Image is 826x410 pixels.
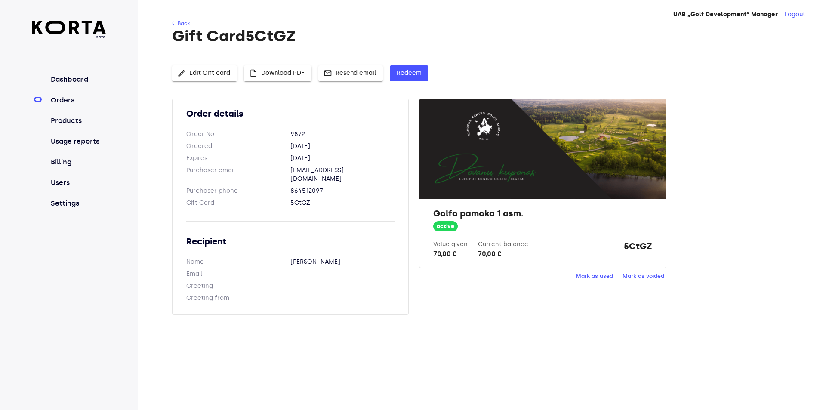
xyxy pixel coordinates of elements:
dt: Gift Card [186,199,290,207]
dt: Purchaser email [186,166,290,183]
dd: [PERSON_NAME] [290,258,395,266]
span: beta [32,34,106,40]
dd: 864512097 [290,187,395,195]
span: insert_drive_file [249,69,258,77]
span: mail [324,69,332,77]
dt: Order No. [186,130,290,139]
dd: [DATE] [290,154,395,163]
a: Products [49,116,106,126]
h2: Recipient [186,235,395,247]
span: Redeem [397,68,422,79]
a: Orders [49,95,106,105]
dd: 5CtGZ [290,199,395,207]
button: Edit Gift card [172,65,237,81]
h2: Order details [186,108,395,120]
h2: Golfo pamoka 1 asm. [433,207,652,219]
button: Redeem [390,65,428,81]
h1: Gift Card 5CtGZ [172,28,790,45]
a: Users [49,178,106,188]
span: Download PDF [251,68,305,79]
div: 70,00 € [433,249,468,259]
label: Value given [433,240,468,248]
img: Korta [32,21,106,34]
dt: Greeting from [186,294,290,302]
dt: Email [186,270,290,278]
a: ← Back [172,20,190,26]
button: Logout [785,10,805,19]
dt: Ordered [186,142,290,151]
span: Mark as used [576,271,613,281]
strong: 5CtGZ [624,240,652,259]
dt: Name [186,258,290,266]
a: Settings [49,198,106,209]
a: Edit Gift card [172,68,237,76]
button: Mark as used [574,270,615,283]
button: Mark as voided [620,270,666,283]
span: edit [177,69,186,77]
strong: UAB „Golf Development“ Manager [673,11,778,18]
dt: Purchaser phone [186,187,290,195]
span: Edit Gift card [179,68,230,79]
a: Dashboard [49,74,106,85]
button: Resend email [318,65,383,81]
div: 70,00 € [478,249,528,259]
a: beta [32,21,106,40]
dt: Expires [186,154,290,163]
dd: 9872 [290,130,395,139]
dd: [EMAIL_ADDRESS][DOMAIN_NAME] [290,166,395,183]
a: Usage reports [49,136,106,147]
button: Download PDF [244,65,311,81]
a: Billing [49,157,106,167]
span: Mark as voided [623,271,664,281]
dd: [DATE] [290,142,395,151]
label: Current balance [478,240,528,248]
dt: Greeting [186,282,290,290]
span: Resend email [325,68,376,79]
span: active [433,222,458,231]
